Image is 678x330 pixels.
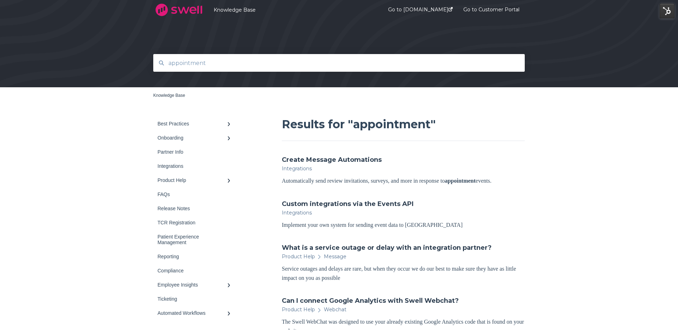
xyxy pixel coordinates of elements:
input: Search for answers [164,55,514,71]
img: company logo [153,1,204,19]
div: Onboarding [157,135,227,141]
div: Automatically send review invitations, surveys, and more in response to events. [282,176,525,185]
a: Integrations [153,159,238,173]
a: Product Help [153,173,238,187]
a: Reporting [153,249,238,264]
a: TCR Registration [153,216,238,230]
a: Custom integrations via the Events API [282,199,414,208]
a: Compliance [153,264,238,278]
span: Message [324,253,346,260]
a: Onboarding [153,131,238,145]
div: Release Notes [157,206,227,211]
a: Best Practices [153,117,238,131]
div: Service outages and delays are rare, but when they occur we do our best to make sure they have as... [282,264,525,283]
div: Best Practices [157,121,227,126]
div: Ticketing [157,296,227,302]
a: Patient Experience Management [153,230,238,249]
h1: Results for "appointment" [282,117,525,141]
div: Reporting [157,254,227,259]
a: FAQs [153,187,238,201]
span: Webchat [324,306,346,313]
div: Partner Info [157,149,227,155]
div: Implement your own system for sending event data to [GEOGRAPHIC_DATA] [282,220,525,230]
span: Integrations [282,165,312,172]
a: What is a service outage or delay with an integration partner? [282,243,492,252]
div: Compliance [157,268,227,273]
a: Ticketing [153,292,238,306]
div: TCR Registration [157,220,227,225]
a: Automated Workflows [153,306,238,320]
div: FAQs [157,191,227,197]
div: Employee Insights [157,282,227,288]
a: Create Message Automations [282,155,382,164]
a: Knowledge Base [214,7,367,13]
a: Employee Insights [153,278,238,292]
span: appointment [445,178,476,184]
a: Partner Info [153,145,238,159]
a: Knowledge Base [153,93,185,98]
div: Integrations [157,163,227,169]
div: Product Help [157,177,227,183]
div: Automated Workflows [157,310,227,316]
span: Product Help [282,306,315,313]
a: Can I connect Google Analytics with Swell Webchat? [282,296,459,305]
a: Release Notes [153,201,238,216]
span: Product Help [282,253,315,260]
span: Integrations [282,210,312,216]
div: Patient Experience Management [157,234,227,245]
img: HubSpot Tools Menu Toggle [660,4,674,18]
